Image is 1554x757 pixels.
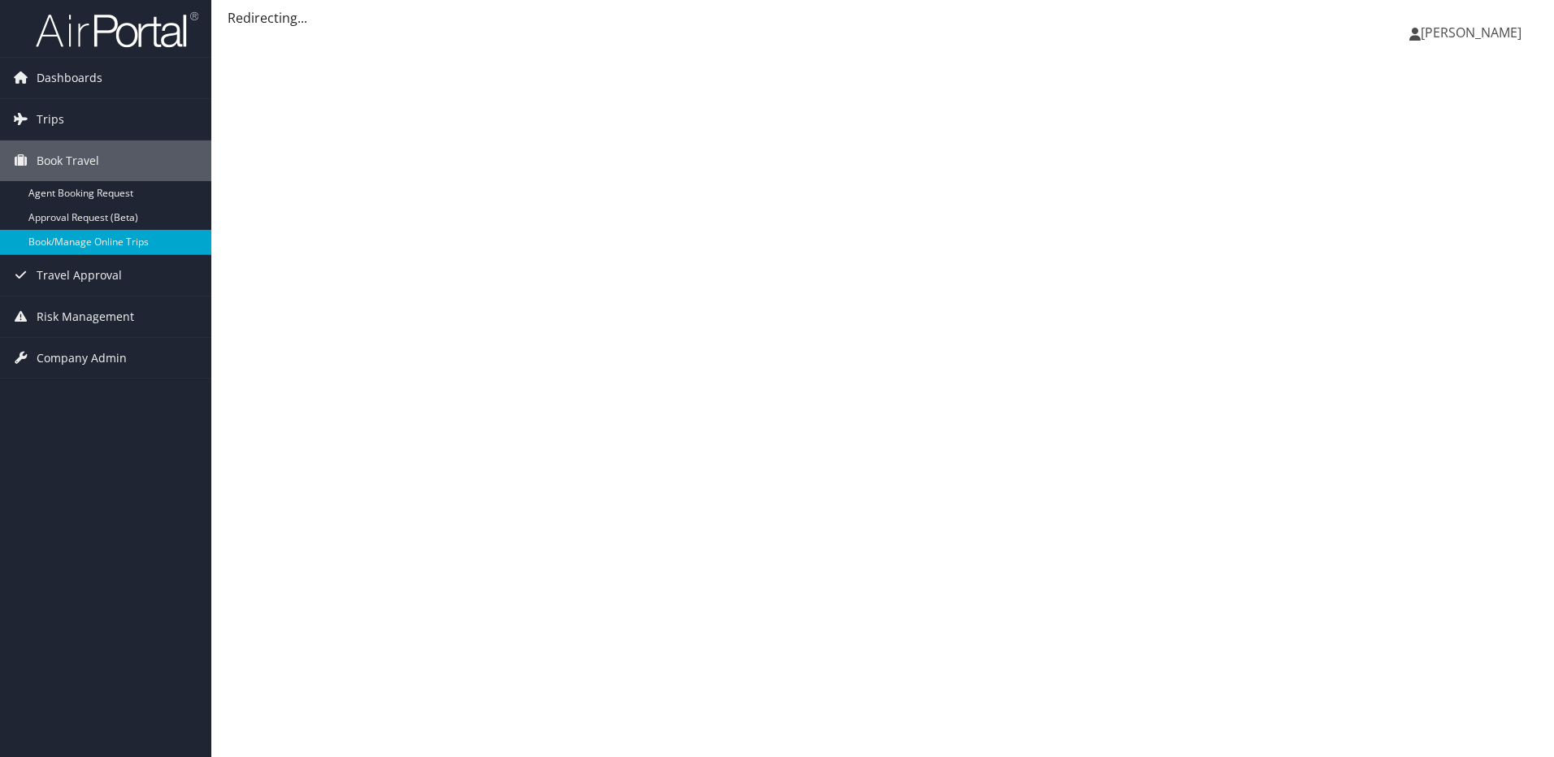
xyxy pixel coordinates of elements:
div: Redirecting... [228,8,1538,28]
img: airportal-logo.png [36,11,198,49]
span: Travel Approval [37,255,122,296]
span: Dashboards [37,58,102,98]
span: Company Admin [37,338,127,378]
span: Risk Management [37,296,134,337]
span: Book Travel [37,141,99,181]
span: Trips [37,99,64,140]
span: [PERSON_NAME] [1421,24,1521,41]
a: [PERSON_NAME] [1409,8,1538,57]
